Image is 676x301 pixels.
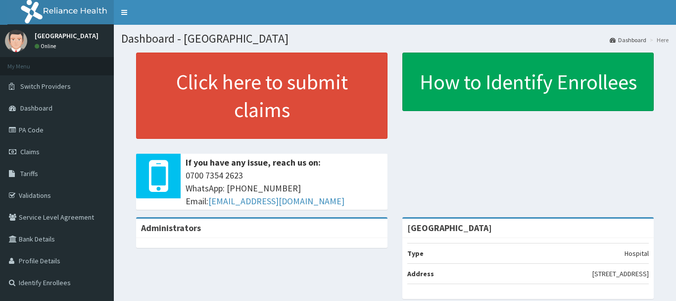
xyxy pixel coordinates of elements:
span: Tariffs [20,169,38,178]
img: User Image [5,30,27,52]
a: [EMAIL_ADDRESS][DOMAIN_NAME] [208,195,344,207]
a: How to Identify Enrollees [402,53,654,111]
span: 0700 7354 2623 WhatsApp: [PHONE_NUMBER] Email: [186,169,383,207]
a: Dashboard [610,36,646,44]
span: Claims [20,147,40,156]
strong: [GEOGRAPHIC_DATA] [407,222,492,234]
li: Here [647,36,669,44]
p: Hospital [625,248,649,258]
a: Online [35,43,58,50]
a: Click here to submit claims [136,53,387,139]
b: Address [407,269,434,278]
span: Dashboard [20,104,52,113]
p: [GEOGRAPHIC_DATA] [35,32,98,39]
span: Switch Providers [20,82,71,91]
b: Administrators [141,222,201,234]
p: [STREET_ADDRESS] [592,269,649,279]
h1: Dashboard - [GEOGRAPHIC_DATA] [121,32,669,45]
b: If you have any issue, reach us on: [186,157,321,168]
b: Type [407,249,424,258]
